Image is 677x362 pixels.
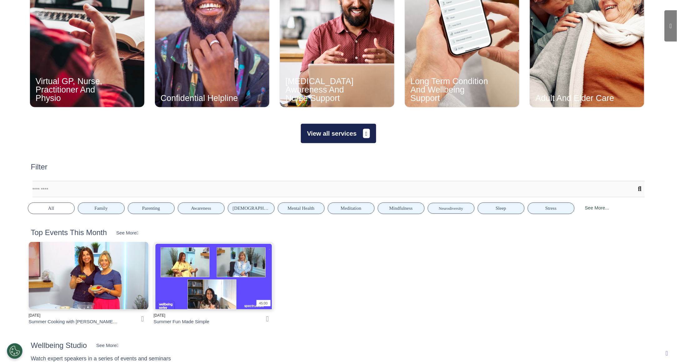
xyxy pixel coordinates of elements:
[29,318,119,325] div: Summer Cooking with [PERSON_NAME]: Fresh Flavours and Feel-Good Food
[328,203,375,214] button: Meditation
[154,318,209,325] div: Summer Fun Made Simple
[29,242,149,309] img: clare+and+ais.png
[154,313,244,318] div: [DATE]
[256,300,271,307] div: 45:00
[96,342,118,349] div: See More
[31,341,87,350] h2: Wellbeing Studio
[286,77,366,103] div: [MEDICAL_DATA] Awareness And Nurse Support
[428,203,475,214] button: Neurodiversity
[535,94,615,103] div: Adult And Elder Care
[478,203,525,214] button: Sleep
[28,203,75,214] button: All
[154,242,274,309] img: Summer+Fun+Made+Simple.JPG
[31,228,107,237] h2: Top Events This Month
[78,203,125,214] button: Family
[31,163,47,172] h2: Filter
[378,203,425,214] button: Mindfulness
[528,203,575,214] button: Stress
[128,203,175,214] button: Parenting
[178,203,225,214] button: Awareness
[116,229,138,237] div: See More
[278,203,325,214] button: Mental Health
[36,77,116,103] div: Virtual GP, Nurse, Practitioner And Physio
[7,343,22,359] button: Open Preferences
[161,94,241,103] div: Confidential Helpline
[29,313,119,318] div: [DATE]
[578,202,617,214] div: See More...
[411,77,490,103] div: Long Term Condition And Wellbeing Support
[301,124,376,143] button: View all services
[228,203,275,214] button: [DEMOGRAPHIC_DATA] Health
